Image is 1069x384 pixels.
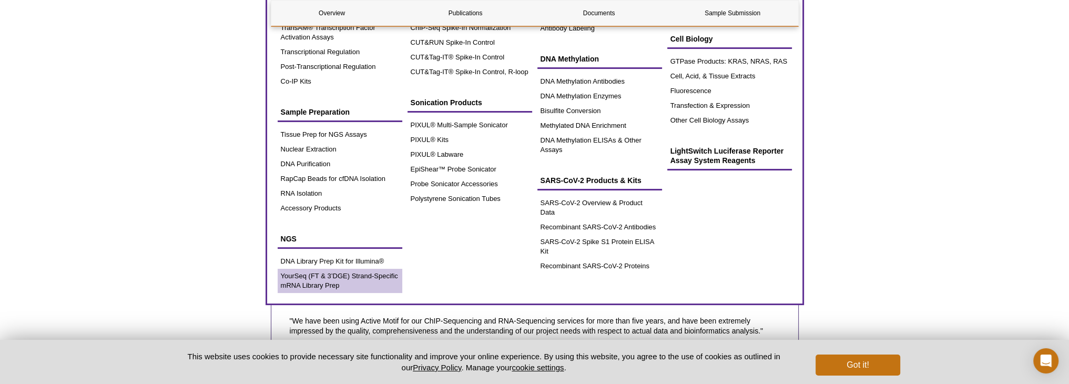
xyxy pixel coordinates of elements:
[816,355,900,376] button: Got it!
[271,1,393,26] a: Overview
[537,259,662,274] a: Recombinant SARS-CoV-2 Proteins
[667,141,792,170] a: LightSwitch Luciferase Reporter Assay System Reagents
[281,235,297,243] span: NGS
[278,102,402,122] a: Sample Preparation
[408,93,532,113] a: Sonication Products
[408,35,532,50] a: CUT&RUN Spike-In Control
[278,229,402,249] a: NGS
[408,118,532,133] a: PIXUL® Multi-Sample Sonicator
[537,118,662,133] a: Methylated DNA Enrichment
[538,1,660,26] a: Documents
[537,235,662,259] a: SARS-CoV-2 Spike S1 Protein ELISA Kit
[278,21,402,45] a: TransAM® Transcription Factor Activation Assays
[537,104,662,118] a: Bisulfite Conversion
[278,201,402,216] a: Accessory Products
[281,108,350,116] span: Sample Preparation
[537,74,662,89] a: DNA Methylation Antibodies
[408,177,532,191] a: Probe Sonicator Accessories
[408,133,532,147] a: PIXUL® Kits
[537,49,662,69] a: DNA Methylation
[413,363,461,372] a: Privacy Policy
[537,133,662,157] a: DNA Methylation ELISAs & Other Assays
[667,69,792,84] a: Cell, Acid, & Tissue Extracts
[278,127,402,142] a: Tissue Prep for NGS Assays
[541,176,642,185] span: SARS-CoV-2 Products & Kits
[278,157,402,171] a: DNA Purification
[670,35,713,43] span: Cell Biology
[405,1,526,26] a: Publications
[537,196,662,220] a: SARS-CoV-2 Overview & Product Data
[667,29,792,49] a: Cell Biology
[408,21,532,35] a: ChIP-Seq Spike-In Normalization
[672,1,793,26] a: Sample Submission
[408,50,532,65] a: CUT&Tag-IT® Spike-In Control
[278,142,402,157] a: Nuclear Extraction
[537,170,662,190] a: SARS-CoV-2 Products & Kits
[278,74,402,89] a: Co-IP Kits
[278,186,402,201] a: RNA Isolation
[670,147,783,165] span: LightSwitch Luciferase Reporter Assay System Reagents
[290,306,780,347] p: "We have been using Active Motif for our ChIP-Sequencing and RNA-Sequencing services for more tha...
[537,89,662,104] a: DNA Methylation Enzymes
[537,220,662,235] a: Recombinant SARS-CoV-2 Antibodies
[408,191,532,206] a: Polystyrene Sonication Tubes
[278,254,402,269] a: DNA Library Prep Kit for Illumina®
[278,171,402,186] a: RapCap Beads for cfDNA Isolation
[411,98,482,107] span: Sonication Products
[408,147,532,162] a: PIXUL® Labware
[512,363,564,372] button: cookie settings
[541,55,599,63] span: DNA Methylation
[278,45,402,59] a: Transcriptional Regulation
[408,162,532,177] a: EpiShear™ Probe Sonicator
[278,59,402,74] a: Post-Transcriptional Regulation
[667,84,792,98] a: Fluorescence
[667,54,792,69] a: GTPase Products: KRAS, NRAS, RAS
[667,113,792,128] a: Other Cell Biology Assays
[278,269,402,293] a: YourSeq (FT & 3’DGE) Strand-Specific mRNA Library Prep
[1033,348,1058,373] div: Open Intercom Messenger
[169,351,799,373] p: This website uses cookies to provide necessary site functionality and improve your online experie...
[667,98,792,113] a: Transfection & Expression
[408,65,532,79] a: CUT&Tag-IT® Spike-In Control, R-loop
[537,21,662,36] a: Antibody Labeling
